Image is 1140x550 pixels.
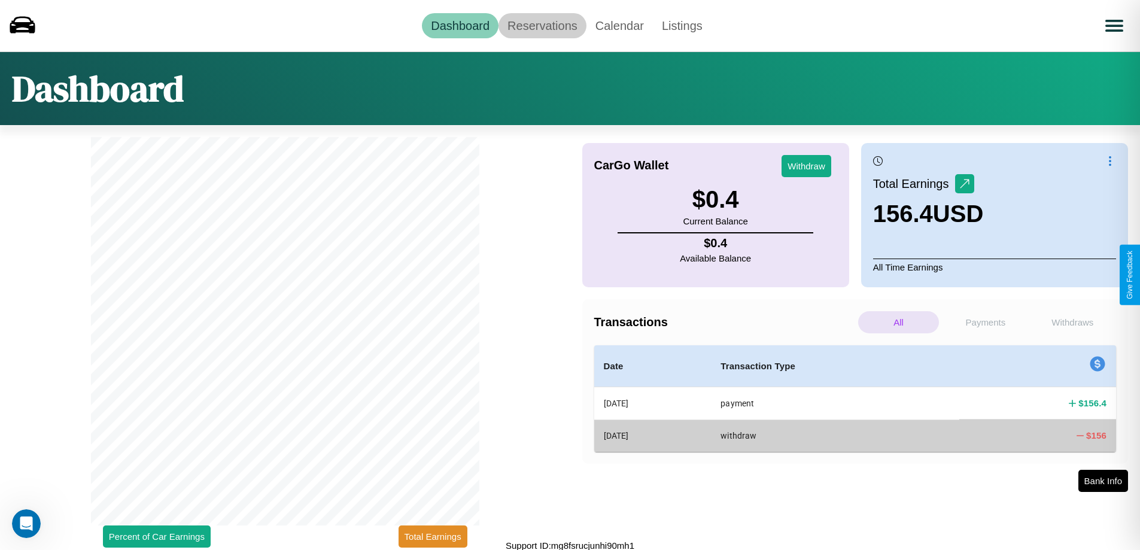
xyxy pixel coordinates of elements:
[680,250,751,266] p: Available Balance
[1078,397,1106,409] h4: $ 156.4
[594,315,855,329] h4: Transactions
[782,155,831,177] button: Withdraw
[594,345,1117,452] table: simple table
[103,525,211,548] button: Percent of Car Earnings
[711,387,959,420] th: payment
[422,13,498,38] a: Dashboard
[594,420,712,451] th: [DATE]
[1032,311,1113,333] p: Withdraws
[873,173,955,195] p: Total Earnings
[594,387,712,420] th: [DATE]
[683,213,747,229] p: Current Balance
[1126,251,1134,299] div: Give Feedback
[683,186,747,213] h3: $ 0.4
[873,200,984,227] h3: 156.4 USD
[12,64,184,113] h1: Dashboard
[653,13,712,38] a: Listings
[498,13,586,38] a: Reservations
[12,509,41,538] iframe: Intercom live chat
[680,236,751,250] h4: $ 0.4
[873,259,1116,275] p: All Time Earnings
[586,13,653,38] a: Calendar
[1086,429,1106,442] h4: $ 156
[711,420,959,451] th: withdraw
[604,359,702,373] h4: Date
[594,159,669,172] h4: CarGo Wallet
[1098,9,1131,42] button: Open menu
[399,525,467,548] button: Total Earnings
[721,359,950,373] h4: Transaction Type
[945,311,1026,333] p: Payments
[858,311,939,333] p: All
[1078,470,1128,492] button: Bank Info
